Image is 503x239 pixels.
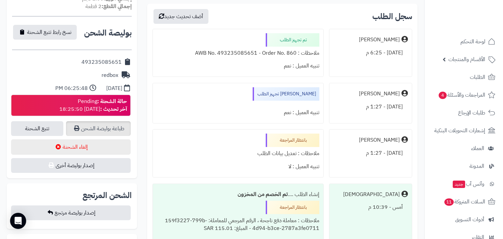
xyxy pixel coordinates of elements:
[458,108,485,117] span: طلبات الإرجاع
[157,147,320,160] div: ملاحظات : تعديل بيانات الطلب
[429,34,499,50] a: لوحة التحكم
[434,126,485,135] span: إشعارات التحويلات البنكية
[333,100,408,113] div: [DATE] - 1:27 م
[453,181,465,188] span: جديد
[11,139,131,155] button: إلغاء الشحنة
[238,190,288,198] b: تم الخصم من المخزون
[438,90,485,100] span: المراجعات والأسئلة
[100,105,127,113] strong: آخر تحديث :
[372,12,412,20] h3: سجل الطلب
[102,71,118,79] div: redbox
[333,147,408,160] div: [DATE] - 1:27 م
[457,19,497,33] img: logo-2.png
[471,144,484,153] span: العملاء
[359,136,400,144] div: [PERSON_NAME]
[81,58,122,66] div: 493235085651
[11,121,63,136] a: تتبع الشحنة
[55,85,88,92] div: 06:25:48 PM
[266,201,319,214] div: بانتظار المراجعة
[448,55,485,64] span: الأقسام والمنتجات
[97,97,127,105] strong: حالة الشحنة :
[10,213,26,229] div: Open Intercom Messenger
[157,160,320,173] div: تنبيه العميل : لا
[455,215,484,224] span: أدوات التسويق
[452,179,484,189] span: وآتس آب
[84,29,132,37] h2: بوليصة الشحن
[13,25,77,40] button: نسخ رابط تتبع الشحنة
[359,36,400,44] div: [PERSON_NAME]
[333,201,408,214] div: أمس - 10:39 م
[85,2,132,10] small: 2 قطعة
[333,46,408,59] div: [DATE] - 6:25 م
[11,205,131,220] button: إصدار بوليصة مرتجع
[102,2,132,10] strong: إجمالي القطع:
[27,28,71,36] span: نسخ رابط تتبع الشحنة
[460,37,485,46] span: لوحة التحكم
[429,69,499,85] a: الطلبات
[82,191,132,199] h2: الشحن المرتجع
[429,123,499,139] a: إشعارات التحويلات البنكية
[429,176,499,192] a: وآتس آبجديد
[157,188,320,201] div: إنشاء الطلب ....
[11,158,131,173] button: إصدار بوليصة أخرى
[429,105,499,121] a: طلبات الإرجاع
[153,9,208,24] button: أضف تحديث جديد
[106,85,122,92] div: [DATE]
[444,197,485,206] span: السلات المتروكة
[59,98,127,113] div: Pending [DATE] 18:25:50
[469,161,484,171] span: المدونة
[157,106,320,119] div: تنبيه العميل : نعم
[66,121,131,136] a: طباعة بوليصة الشحن
[429,158,499,174] a: المدونة
[157,214,320,235] div: ملاحظات : معاملة دفع ناجحة ، الرقم المرجعي للمعاملة: 159f3227-799b-4d94-b3ce-2787a3fe0711 - المبل...
[439,92,447,99] span: 4
[429,194,499,210] a: السلات المتروكة11
[266,134,319,147] div: بانتظار المراجعة
[253,87,319,101] div: [PERSON_NAME] تجهيز الطلب
[444,198,454,206] span: 11
[359,90,400,98] div: [PERSON_NAME]
[266,33,319,47] div: تم تجهيز الطلب
[157,47,320,60] div: ملاحظات : AWB No. 493235085651 - Order No. 860
[470,73,485,82] span: الطلبات
[429,87,499,103] a: المراجعات والأسئلة4
[343,191,400,198] div: [DEMOGRAPHIC_DATA]
[429,140,499,156] a: العملاء
[429,211,499,228] a: أدوات التسويق
[157,59,320,73] div: تنبيه العميل : نعم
